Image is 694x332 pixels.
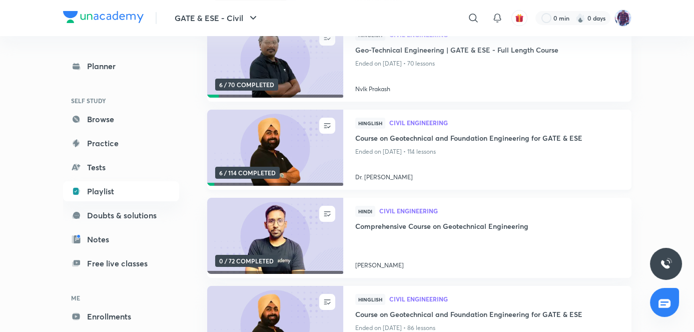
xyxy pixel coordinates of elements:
a: Nvlk Prakash [355,81,619,94]
img: Company Logo [63,11,144,23]
a: Practice [63,133,179,153]
a: Civil Engineering [379,208,619,215]
a: Geo-Technical Engineering | GATE & ESE - Full Length Course [355,45,619,57]
img: new-thumbnail [206,109,344,187]
a: Free live classes [63,253,179,273]
span: Hinglish [355,118,385,129]
img: Tejasvi Upadhyay [614,10,631,27]
a: Comprehensive Course on Geotechnical Engineering [355,221,619,233]
span: Civil Engineering [389,120,619,126]
a: Course on Geotechnical and Foundation Engineering for GATE & ESE [355,133,619,145]
span: Civil Engineering [379,208,619,214]
a: Company Logo [63,11,144,26]
p: Ended on [DATE] • 114 lessons [355,145,619,158]
span: 0 / 72 COMPLETED [215,255,278,267]
a: Course on Geotechnical and Foundation Engineering for GATE & ESE [355,309,619,321]
a: Browse [63,109,179,129]
a: Notes [63,229,179,249]
button: avatar [511,10,527,26]
img: new-thumbnail [206,197,344,275]
span: Civil Engineering [389,296,619,302]
button: GATE & ESE - Civil [169,8,265,28]
a: Civil Engineering [389,120,619,127]
span: 6 / 114 COMPLETED [215,167,280,179]
h6: SELF STUDY [63,92,179,109]
a: Tests [63,157,179,177]
a: Dr. [PERSON_NAME] [355,169,619,182]
a: new-thumbnail0 / 72 COMPLETED [207,198,343,278]
span: Hindi [355,206,375,217]
a: new-thumbnail6 / 114 COMPLETED [207,110,343,190]
a: [PERSON_NAME] [355,257,619,270]
a: Playlist [63,181,179,201]
p: Ended on [DATE] • 70 lessons [355,57,619,70]
span: 6 / 70 COMPLETED [215,79,278,91]
a: Civil Engineering [389,296,619,303]
img: new-thumbnail [206,21,344,99]
a: Doubts & solutions [63,205,179,225]
img: ttu [660,258,672,270]
a: Enrollments [63,306,179,326]
h6: ME [63,289,179,306]
img: streak [575,13,585,23]
a: new-thumbnail6 / 70 COMPLETED [207,22,343,102]
a: Planner [63,56,179,76]
span: Hinglish [355,294,385,305]
img: avatar [515,14,524,23]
